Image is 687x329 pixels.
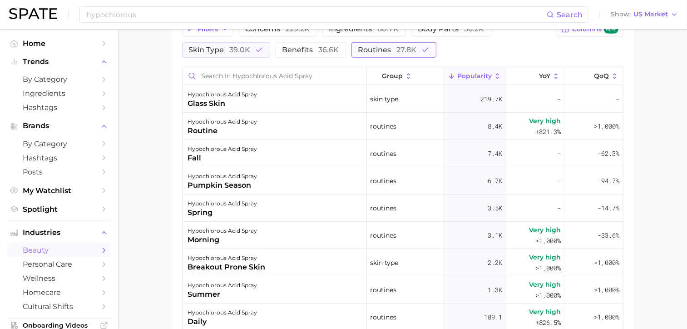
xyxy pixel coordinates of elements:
span: 8.4k [488,121,502,132]
span: concerns [246,25,310,33]
button: Industries [7,226,111,239]
span: routines [370,203,396,214]
div: hypochlorous acid spray [188,307,257,318]
button: hypochlorous acid spraypumpkin seasonroutines6.7k--94.7% [183,167,623,194]
a: wellness [7,271,111,285]
input: Search in hypochlorous acid spray [183,67,366,85]
button: hypochlorous acid sprayglass skinskin type219.7k-- [183,85,623,113]
button: hypochlorous acid sprayspringroutines3.5k--14.7% [183,194,623,222]
span: 2.2k [488,257,502,268]
img: SPATE [9,8,57,19]
span: 3.5k [488,203,502,214]
span: -62.3% [598,148,619,159]
div: hypochlorous acid spray [188,89,257,100]
a: Spotlight [7,202,111,216]
span: 27.8k [397,45,417,54]
span: skin type [189,46,251,54]
a: cultural shifts [7,299,111,314]
a: by Category [7,72,111,86]
span: Posts [23,168,95,176]
span: routines [370,230,396,241]
span: -14.7% [598,203,619,214]
a: homecare [7,285,111,299]
div: routine [188,125,257,136]
input: Search here for a brand, industry, or ingredient [85,7,547,22]
div: fall [188,153,257,164]
span: Industries [23,229,95,237]
div: summer [188,289,257,300]
button: QoQ [564,67,623,85]
span: by Category [23,75,95,84]
div: hypochlorous acid spray [188,171,257,182]
span: >1,000% [535,291,561,299]
span: >1,000% [594,285,619,294]
span: skin type [370,257,398,268]
button: YoY [506,67,564,85]
button: hypochlorous acid sprayroutineroutines8.4kVery high+821.3%>1,000% [183,113,623,140]
span: 39.0k [230,45,251,54]
span: QoQ [594,72,609,80]
span: Very high [529,252,561,263]
a: My Watchlist [7,184,111,198]
span: Search [557,10,583,19]
a: personal care [7,257,111,271]
span: +826.5% [535,317,561,328]
span: skin type [370,94,398,105]
span: Very high [529,224,561,235]
span: -33.6% [598,230,619,241]
span: >1,000% [535,236,561,245]
span: routines [370,175,396,186]
span: routines [358,46,417,54]
div: hypochlorous acid spray [188,116,257,127]
span: 219.7k [480,94,502,105]
button: hypochlorous acid sprayfallroutines7.4k--62.3% [183,140,623,167]
span: Very high [529,306,561,317]
span: >1,000% [594,313,619,321]
a: Hashtags [7,151,111,165]
div: hypochlorous acid spray [188,253,266,264]
span: - [557,175,561,186]
span: US Market [633,12,668,17]
span: Show [611,12,631,17]
span: wellness [23,274,95,283]
a: beauty [7,243,111,257]
a: Ingredients [7,86,111,100]
span: cultural shifts [23,302,95,311]
span: 36.6k [319,45,339,54]
span: Hashtags [23,154,95,162]
a: by Category [7,137,111,151]
span: Brands [23,122,95,130]
div: hypochlorous acid spray [188,280,257,291]
span: - [557,203,561,214]
button: group [367,67,444,85]
span: routines [370,121,396,132]
span: group [382,72,403,80]
button: Filters [182,21,233,37]
div: hypochlorous acid spray [188,225,257,236]
button: Brands [7,119,111,133]
button: Columnsnew [556,21,623,37]
span: 6.7k [488,175,502,186]
span: homecare [23,288,95,297]
a: Home [7,36,111,50]
span: Trends [23,58,95,66]
span: 1.3k [488,284,502,295]
span: personal care [23,260,95,269]
a: Posts [7,165,111,179]
div: pumpkin season [188,180,257,191]
div: breakout prone skin [188,262,266,273]
span: 3.1k [488,230,502,241]
span: body parts [418,25,484,33]
button: ShowUS Market [608,9,680,20]
span: Very high [529,279,561,290]
span: Ingredients [23,89,95,98]
span: Columns [572,25,618,34]
a: Hashtags [7,100,111,115]
span: +821.3% [535,126,561,137]
span: ingredients [329,25,399,33]
span: new [604,25,618,34]
span: Spotlight [23,205,95,214]
span: Home [23,39,95,48]
span: >1,000% [594,122,619,130]
span: Hashtags [23,103,95,112]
